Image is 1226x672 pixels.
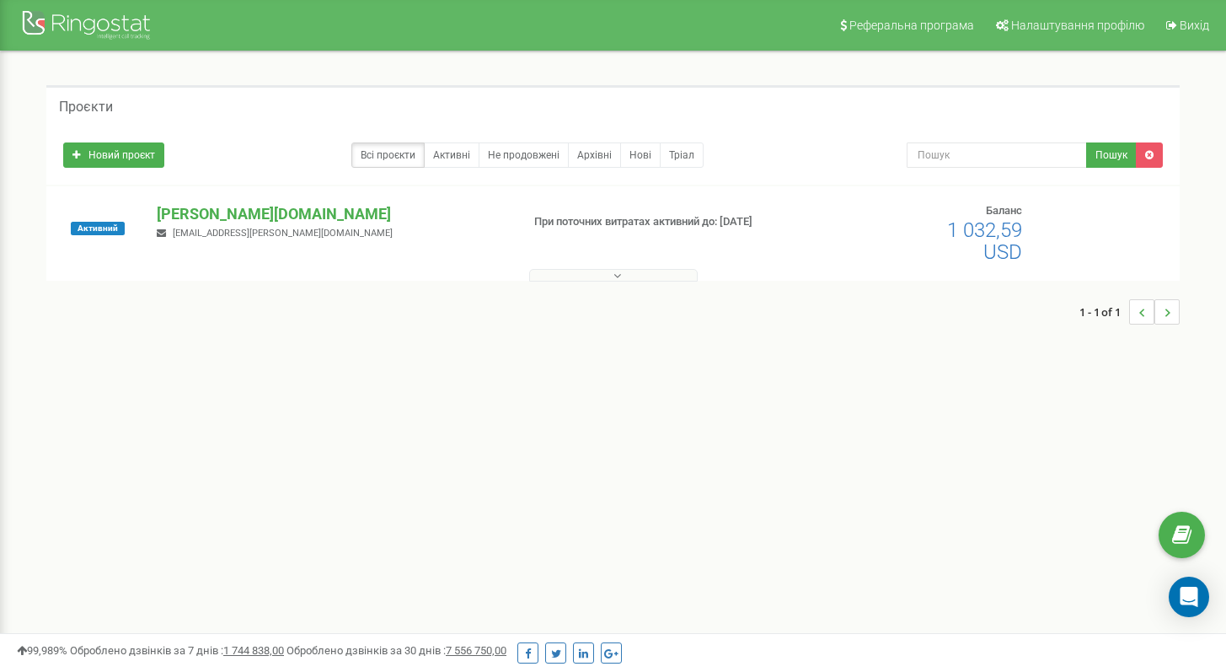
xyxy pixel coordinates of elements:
a: Архівні [568,142,621,168]
span: Вихід [1180,19,1209,32]
span: Оброблено дзвінків за 30 днів : [286,644,506,657]
u: 1 744 838,00 [223,644,284,657]
a: Всі проєкти [351,142,425,168]
span: Активний [71,222,125,235]
a: Не продовжені [479,142,569,168]
p: [PERSON_NAME][DOMAIN_NAME] [157,203,506,225]
h5: Проєкти [59,99,113,115]
nav: ... [1079,282,1180,341]
u: 7 556 750,00 [446,644,506,657]
span: Баланс [986,204,1022,217]
span: [EMAIL_ADDRESS][PERSON_NAME][DOMAIN_NAME] [173,228,393,239]
p: При поточних витратах активний до: [DATE] [534,214,790,230]
span: 1 - 1 of 1 [1079,299,1129,325]
a: Нові [620,142,661,168]
span: Оброблено дзвінків за 7 днів : [70,644,284,657]
a: Новий проєкт [63,142,164,168]
span: Реферальна програма [849,19,974,32]
a: Тріал [660,142,704,168]
span: Налаштування профілю [1011,19,1144,32]
button: Пошук [1086,142,1137,168]
span: 1 032,59 USD [947,218,1022,264]
a: Активні [424,142,479,168]
input: Пошук [907,142,1087,168]
span: 99,989% [17,644,67,657]
div: Open Intercom Messenger [1169,577,1209,617]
